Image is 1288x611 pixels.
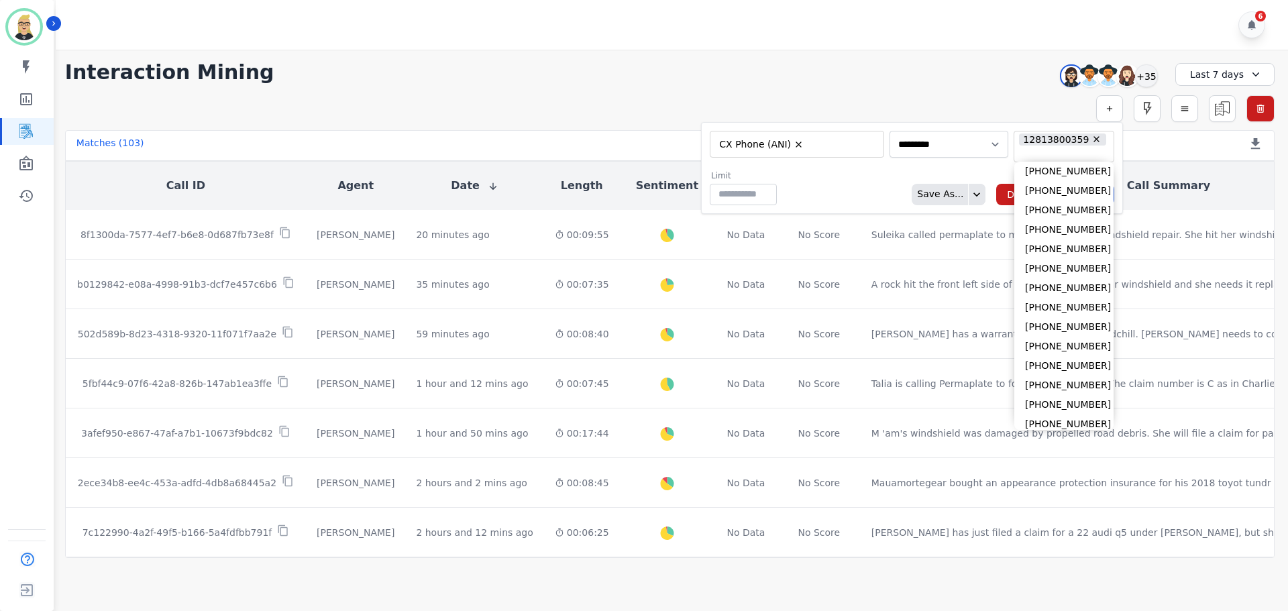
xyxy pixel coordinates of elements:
[798,377,840,390] div: No Score
[715,138,808,151] li: CX Phone (ANI)
[83,526,272,539] p: 7c122990-4a2f-49f5-b166-5a4fdfbb791f
[1091,134,1102,144] button: Remove 12813800359
[8,11,40,43] img: Bordered avatar
[555,427,609,440] div: 00:17:44
[80,228,274,241] p: 8f1300da-7577-4ef7-b6e8-0d687fb73e8f
[636,178,698,194] button: Sentiment
[317,526,394,539] div: [PERSON_NAME]
[1014,278,1114,298] li: [PHONE_NUMBER]
[725,278,767,291] div: No Data
[555,526,609,539] div: 00:06:25
[416,228,489,241] div: 20 minutes ago
[166,178,205,194] button: Call ID
[725,526,767,539] div: No Data
[725,228,767,241] div: No Data
[794,140,804,150] button: Remove CX Phone (ANI)
[317,278,394,291] div: [PERSON_NAME]
[725,427,767,440] div: No Data
[912,184,963,205] div: Save As...
[317,228,394,241] div: [PERSON_NAME]
[416,427,528,440] div: 1 hour and 50 mins ago
[416,526,533,539] div: 2 hours and 12 mins ago
[317,427,394,440] div: [PERSON_NAME]
[1014,414,1114,434] li: [PHONE_NUMBER]
[317,377,394,390] div: [PERSON_NAME]
[1014,181,1114,201] li: [PHONE_NUMBER]
[798,526,840,539] div: No Score
[1014,337,1114,356] li: [PHONE_NUMBER]
[725,476,767,490] div: No Data
[798,327,840,341] div: No Score
[65,60,274,85] h1: Interaction Mining
[1014,239,1114,259] li: [PHONE_NUMBER]
[725,327,767,341] div: No Data
[1175,63,1275,86] div: Last 7 days
[798,278,840,291] div: No Score
[77,278,277,291] p: b0129842-e08a-4998-91b3-dcf7e457c6b6
[555,228,609,241] div: 00:09:55
[451,178,498,194] button: Date
[78,476,276,490] p: 2ece34b8-ee4c-453a-adfd-4db8a68445a2
[416,377,528,390] div: 1 hour and 12 mins ago
[81,427,273,440] p: 3afef950-e867-47af-a7b1-10673f9bdc82
[1019,133,1106,146] li: 12813800359
[83,377,272,390] p: 5fbf44c9-07f6-42a8-826b-147ab1ea3ffe
[555,377,609,390] div: 00:07:45
[1127,178,1210,194] button: Call Summary
[1014,220,1114,239] li: [PHONE_NUMBER]
[561,178,603,194] button: Length
[711,170,777,181] label: Limit
[713,136,875,152] ul: selected options
[555,278,609,291] div: 00:07:35
[1014,298,1114,317] li: [PHONE_NUMBER]
[1017,131,1111,162] ul: selected options
[317,327,394,341] div: [PERSON_NAME]
[317,476,394,490] div: [PERSON_NAME]
[1014,376,1114,395] li: [PHONE_NUMBER]
[798,476,840,490] div: No Score
[1014,259,1114,278] li: [PHONE_NUMBER]
[416,278,489,291] div: 35 minutes ago
[1014,317,1114,337] li: [PHONE_NUMBER]
[1014,395,1114,414] li: [PHONE_NUMBER]
[416,327,489,341] div: 59 minutes ago
[1135,64,1158,87] div: +35
[798,427,840,440] div: No Score
[555,327,609,341] div: 00:08:40
[996,184,1049,205] button: Delete
[76,136,144,155] div: Matches ( 103 )
[555,476,609,490] div: 00:08:45
[1014,356,1114,376] li: [PHONE_NUMBER]
[1014,201,1114,220] li: [PHONE_NUMBER]
[1255,11,1266,21] div: 6
[416,476,527,490] div: 2 hours and 2 mins ago
[78,327,276,341] p: 502d589b-8d23-4318-9320-11f071f7aa2e
[725,377,767,390] div: No Data
[1014,162,1114,181] li: [PHONE_NUMBER]
[337,178,374,194] button: Agent
[798,228,840,241] div: No Score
